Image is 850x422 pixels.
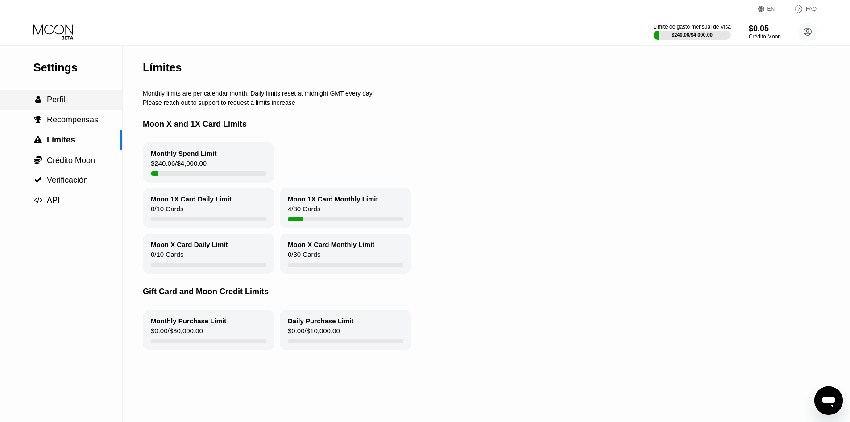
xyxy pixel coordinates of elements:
span:  [34,136,42,144]
span:  [34,116,42,124]
div: $240.06 / $4,000.00 [672,32,713,38]
div:  [33,176,42,184]
div: Moon X Card Monthly Limit [288,241,374,248]
div: $0.00 / $10,000.00 [288,327,340,339]
span:  [34,196,42,204]
div: Moon X and 1X Card Limits [143,106,823,142]
div: FAQ [785,4,817,13]
div: EN [758,4,785,13]
div: 0 / 10 Cards [151,251,183,263]
div: Moon X Card Daily Limit [151,241,228,248]
div: $0.05 [749,24,781,33]
div: Monthly Spend Limit [151,150,217,157]
div: Monthly Purchase Limit [151,317,226,325]
div: 0 / 30 Cards [288,251,320,263]
span: API [47,196,60,205]
div: Límite de gasto mensual de Visa$240.06/$4,000.00 [653,24,731,40]
span: Verificación [47,175,88,184]
div: Please reach out to support to request a limits increase [143,99,823,106]
div: $0.00 / $30,000.00 [151,327,203,339]
span:  [34,176,42,184]
div: Límite de gasto mensual de Visa [653,24,731,30]
div:  [33,155,42,164]
div: 0 / 10 Cards [151,205,183,217]
div: Crédito Moon [749,33,781,40]
span:  [34,155,42,164]
div: $240.06 / $4,000.00 [151,159,207,171]
div: Límites [143,61,182,74]
div: $0.05Crédito Moon [749,24,781,40]
span: Perfil [47,95,65,104]
div: 4 / 30 Cards [288,205,320,217]
div: Settings [33,61,122,74]
div: FAQ [806,6,817,12]
div: EN [767,6,775,12]
div:  [33,136,42,144]
iframe: Botón para iniciar la ventana de mensajería [814,386,843,415]
span: Crédito Moon [47,156,95,165]
div: Moon 1X Card Daily Limit [151,195,232,203]
div:  [33,196,42,204]
span: Límites [47,135,75,144]
span: Recompensas [47,115,98,124]
div:  [33,116,42,124]
div: Daily Purchase Limit [288,317,354,325]
div: Monthly limits are per calendar month. Daily limits reset at midnight GMT every day. [143,90,823,97]
div: Gift Card and Moon Credit Limits [143,274,823,310]
div: Moon 1X Card Monthly Limit [288,195,378,203]
div:  [33,96,42,104]
span:  [35,96,41,104]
